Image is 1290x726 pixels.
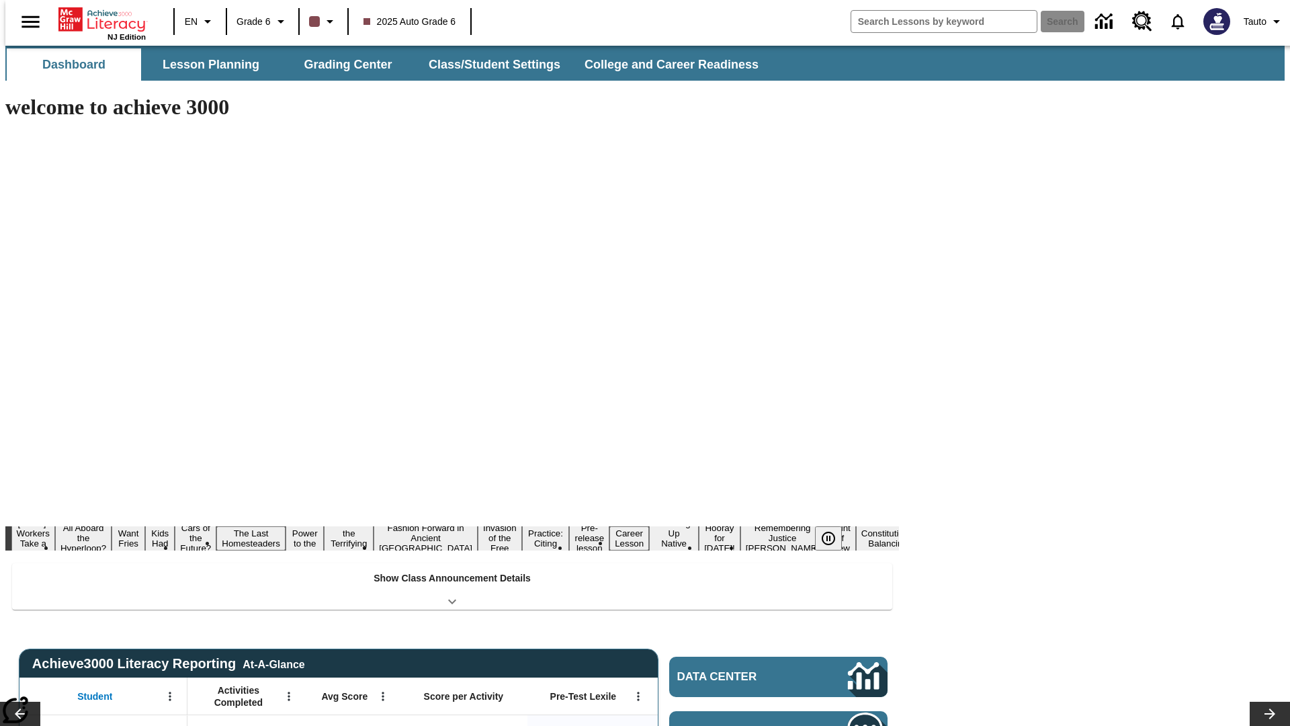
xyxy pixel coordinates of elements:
button: Lesson Planning [144,48,278,81]
button: Slide 9 Fashion Forward in Ancient Rome [374,521,478,555]
span: Grade 6 [236,15,271,29]
button: Lesson carousel, Next [1250,702,1290,726]
button: Slide 11 Mixed Practice: Citing Evidence [522,516,570,561]
button: Grade: Grade 6, Select a grade [231,9,294,34]
a: Data Center [669,657,888,697]
span: Achieve3000 Literacy Reporting [32,656,305,672]
button: Slide 12 Pre-release lesson [569,521,609,555]
div: Pause [815,526,855,551]
button: Grading Center [281,48,415,81]
button: Open Menu [628,686,648,707]
span: Student [77,690,112,702]
div: At-A-Glance [243,656,304,671]
h1: welcome to achieve 3000 [5,95,899,120]
button: Profile/Settings [1238,9,1290,34]
span: Pre-Test Lexile [550,690,617,702]
a: Notifications [1160,4,1195,39]
button: Slide 7 Solar Power to the People [286,516,325,561]
button: Language: EN, Select a language [179,9,222,34]
button: Open side menu [11,2,50,42]
div: Show Class Announcement Details [12,563,892,610]
button: Open Menu [160,686,180,707]
a: Data Center [1087,3,1124,40]
button: Pause [815,526,842,551]
p: Show Class Announcement Details [374,571,531,586]
a: Resource Center, Will open in new tab [1124,3,1160,40]
div: SubNavbar [5,46,1285,81]
button: Slide 13 Career Lesson [609,526,649,551]
span: 2025 Auto Grade 6 [363,15,456,29]
button: Open Menu [373,686,393,707]
button: Class/Student Settings [418,48,571,81]
button: Slide 1 Labor Day: Workers Take a Stand [11,516,55,561]
button: Select a new avatar [1195,4,1238,39]
button: Open Menu [279,686,299,707]
button: Class color is dark brown. Change class color [304,9,343,34]
button: Slide 6 The Last Homesteaders [216,526,286,551]
div: Home [58,5,146,41]
button: Slide 10 The Invasion of the Free CD [478,511,522,565]
button: Slide 8 Attack of the Terrifying Tomatoes [324,516,374,561]
button: Slide 14 Cooking Up Native Traditions [649,516,699,561]
button: Dashboard [7,48,141,81]
span: Activities Completed [194,684,283,709]
button: Slide 5 Cars of the Future? [175,521,216,555]
a: Home [58,6,146,33]
button: Slide 16 Remembering Justice O'Connor [740,521,825,555]
button: Slide 3 Do You Want Fries With That? [112,506,145,571]
img: Avatar [1203,8,1230,35]
button: Slide 4 Dirty Jobs Kids Had To Do [145,506,175,571]
button: Slide 15 Hooray for Constitution Day! [699,521,740,555]
div: SubNavbar [5,48,771,81]
span: Data Center [677,670,803,684]
input: search field [851,11,1037,32]
span: Avg Score [321,690,368,702]
span: EN [185,15,198,29]
button: Slide 2 All Aboard the Hyperloop? [55,521,112,555]
button: Slide 18 The Constitution's Balancing Act [856,516,920,561]
span: Tauto [1244,15,1266,29]
span: Score per Activity [424,690,504,702]
span: NJ Edition [107,33,146,41]
button: College and Career Readiness [574,48,769,81]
